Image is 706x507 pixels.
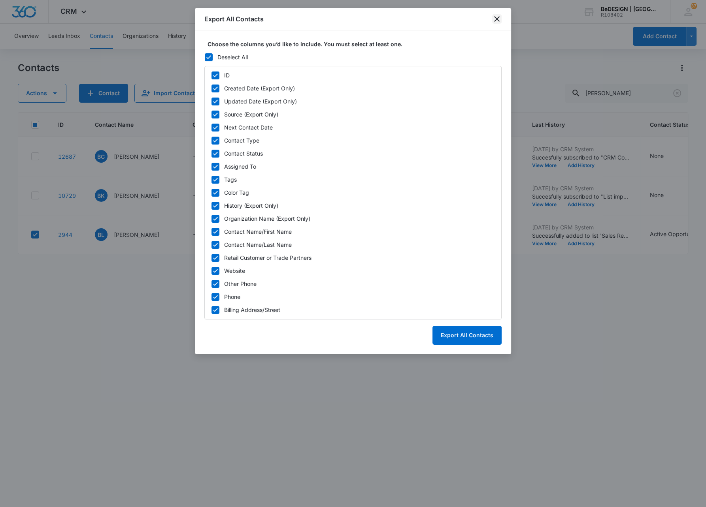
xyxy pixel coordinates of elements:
[217,53,248,61] div: Deselect All
[224,306,280,314] div: Billing Address/Street
[224,240,292,249] div: Contact Name/Last Name
[224,136,259,145] div: Contact Type
[492,14,502,24] button: close
[432,326,502,345] button: Export All Contacts
[224,267,245,275] div: Website
[224,97,297,105] div: Updated Date (Export Only)
[224,280,257,288] div: Other Phone
[224,162,256,171] div: Assigned To
[224,84,295,92] div: Created Date (Export Only)
[224,71,230,79] div: ID
[224,149,263,158] div: Contact Status
[224,188,249,197] div: Color Tag
[224,227,292,236] div: Contact Name/First Name
[224,110,278,118] div: Source (Export Only)
[224,201,278,210] div: History (Export Only)
[224,293,240,301] div: Phone
[224,123,273,131] div: Next Contact Date
[208,40,505,48] label: Choose the columns you’d like to include. You must select at least one.
[224,175,237,184] div: Tags
[224,214,310,223] div: Organization Name (Export Only)
[224,253,311,262] div: Retail Customer or Trade Partners
[224,319,285,327] div: Billing Address/Street 2
[204,14,264,24] h1: Export All Contacts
